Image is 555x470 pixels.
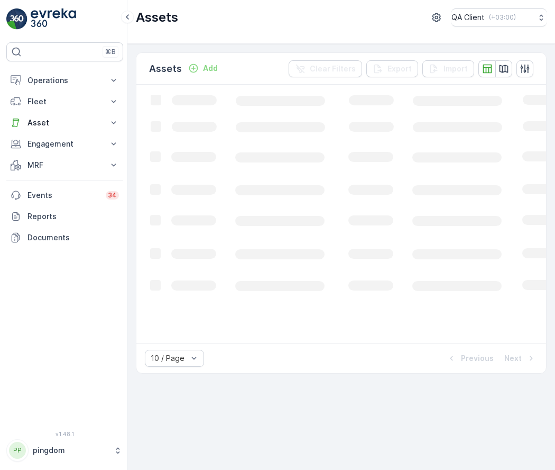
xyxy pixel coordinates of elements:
[9,442,26,459] div: PP
[6,91,123,112] button: Fleet
[27,75,102,86] p: Operations
[27,139,102,149] p: Engagement
[6,431,123,437] span: v 1.48.1
[31,8,76,30] img: logo_light-DOdMpM7g.png
[6,8,27,30] img: logo
[6,155,123,176] button: MRF
[504,353,522,364] p: Next
[461,353,494,364] p: Previous
[445,352,495,365] button: Previous
[310,64,356,74] p: Clear Filters
[27,232,119,243] p: Documents
[443,64,468,74] p: Import
[184,62,222,75] button: Add
[387,64,412,74] p: Export
[27,160,102,170] p: MRF
[6,133,123,155] button: Engagement
[289,60,362,77] button: Clear Filters
[6,227,123,248] a: Documents
[108,191,117,200] p: 34
[27,190,99,201] p: Events
[27,96,102,107] p: Fleet
[366,60,418,77] button: Export
[6,185,123,206] a: Events34
[149,61,182,76] p: Assets
[33,445,108,456] p: pingdom
[27,211,119,222] p: Reports
[6,206,123,227] a: Reports
[451,8,547,26] button: QA Client(+03:00)
[136,9,178,26] p: Assets
[451,12,485,23] p: QA Client
[422,60,474,77] button: Import
[203,63,218,74] p: Add
[489,13,516,22] p: ( +03:00 )
[105,48,116,56] p: ⌘B
[6,439,123,462] button: PPpingdom
[6,112,123,133] button: Asset
[503,352,538,365] button: Next
[6,70,123,91] button: Operations
[27,118,102,128] p: Asset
